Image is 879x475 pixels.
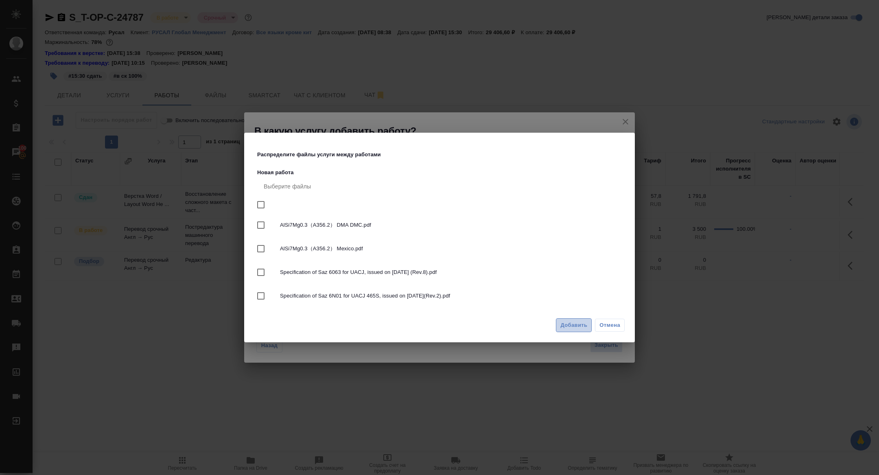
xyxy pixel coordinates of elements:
[252,264,269,281] span: Выбрать все вложенные папки
[257,151,385,159] p: Распределите файлы услуги между работами
[560,321,587,330] span: Добавить
[252,217,269,234] span: Выбрать все вложенные папки
[599,321,620,329] span: Отмена
[257,169,625,177] p: Новая работа
[280,292,619,300] span: Specification of Saz 6N01 for UACJ 465S, issued on [DATE](Rev.2).pdf
[257,213,625,237] div: AlSi7Mg0.3（A356.2） DMA DMC.pdf
[595,319,625,332] button: Отмена
[280,221,619,229] span: AlSi7Mg0.3（A356.2） DMA DMC.pdf
[257,177,625,196] div: Выберите файлы
[257,237,625,260] div: AlSi7Mg0.3（A356.2） Мехiсо.pdf
[280,268,619,276] span: Specification of Saz 6063 for UACJ, issued on [DATE] (Rev.8).pdf
[280,245,619,253] span: AlSi7Mg0.3（A356.2） Мехiсо.pdf
[252,240,269,257] span: Выбрать все вложенные папки
[257,260,625,284] div: Specification of Saz 6063 for UACJ, issued on [DATE] (Rev.8).pdf
[252,287,269,304] span: Выбрать все вложенные папки
[556,318,592,333] button: Добавить
[257,284,625,308] div: Specification of Saz 6N01 for UACJ 465S, issued on [DATE](Rev.2).pdf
